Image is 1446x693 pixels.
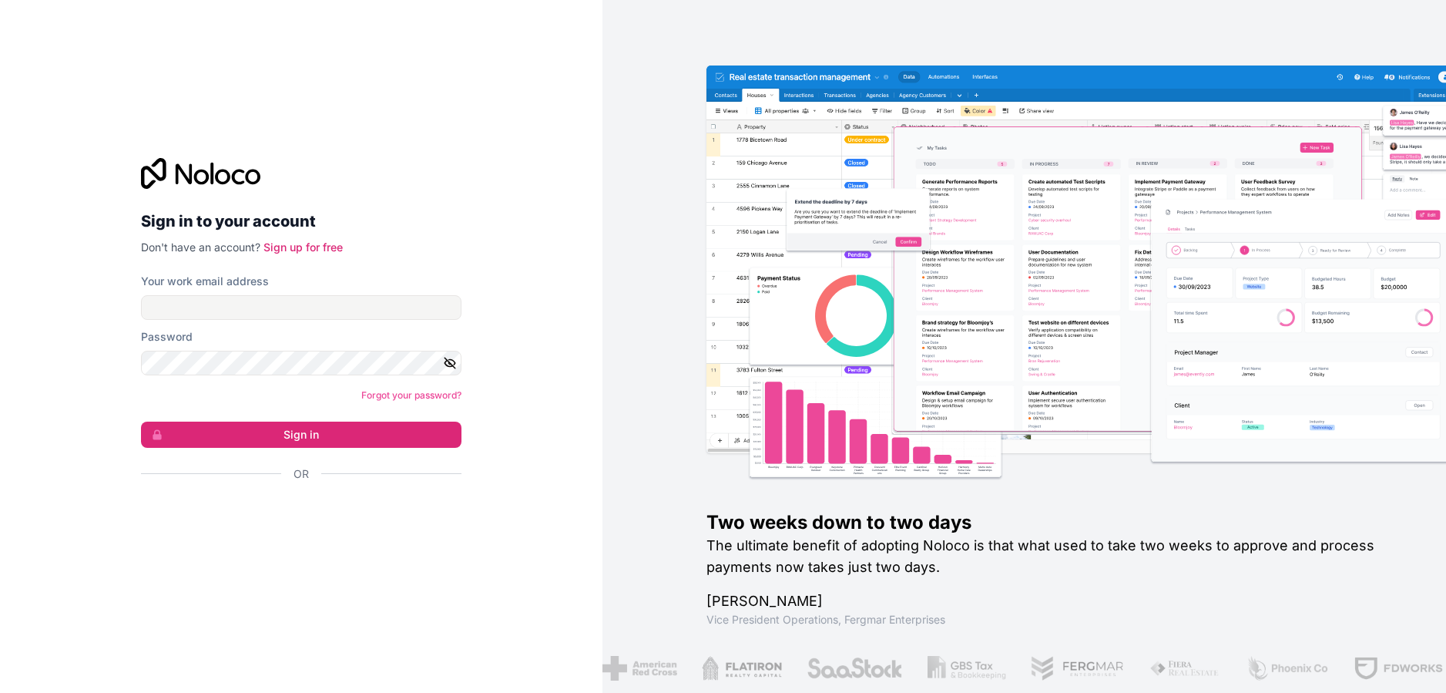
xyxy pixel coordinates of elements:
img: /assets/flatiron-C8eUkumj.png [700,656,780,681]
img: /assets/fiera-fwj2N5v4.png [1146,656,1219,681]
img: /assets/phoenix-BREaitsQ.png [1243,656,1327,681]
a: Forgot your password? [361,389,461,401]
img: /assets/fdworks-Bi04fVtw.png [1351,656,1441,681]
span: Or [294,466,309,482]
img: /assets/saastock-C6Zbiodz.png [804,656,901,681]
input: Password [141,351,461,375]
h1: Vice President Operations , Fergmar Enterprises [706,612,1397,627]
h1: Two weeks down to two days [706,510,1397,535]
img: /assets/american-red-cross-BAupjrZR.png [600,656,675,681]
img: /assets/fergmar-CudnrXN5.png [1028,656,1122,681]
input: Email address [141,295,461,320]
a: Sign up for free [263,241,343,254]
h2: The ultimate benefit of adopting Noloco is that what used to take two weeks to approve and proces... [706,535,1397,578]
button: Sign in [141,422,461,448]
h1: [PERSON_NAME] [706,590,1397,612]
span: Don't have an account? [141,241,260,254]
h2: Sign in to your account [141,207,461,235]
label: Password [141,329,193,345]
iframe: Sign in with Google Button [133,499,457,533]
img: /assets/gbstax-C-GtDUiK.png [925,656,1004,681]
label: Your work email address [141,274,269,289]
